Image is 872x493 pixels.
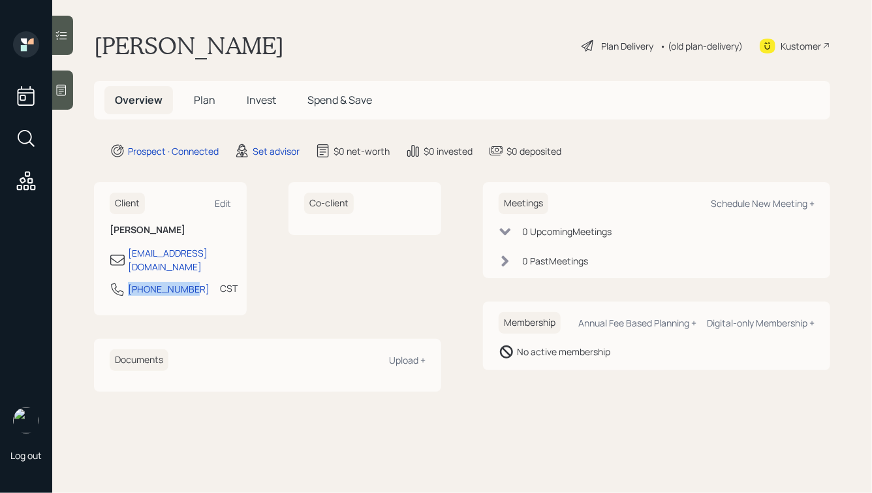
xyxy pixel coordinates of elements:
h6: Documents [110,349,168,371]
div: Prospect · Connected [128,144,219,158]
img: hunter_neumayer.jpg [13,407,39,434]
div: Log out [10,449,42,462]
div: $0 net-worth [334,144,390,158]
h6: Membership [499,312,561,334]
div: [EMAIL_ADDRESS][DOMAIN_NAME] [128,246,231,274]
div: Digital-only Membership + [707,317,815,329]
div: Set advisor [253,144,300,158]
h6: Co-client [304,193,354,214]
div: Edit [215,197,231,210]
div: CST [220,281,238,295]
span: Invest [247,93,276,107]
div: $0 invested [424,144,473,158]
div: [PHONE_NUMBER] [128,282,210,296]
div: Upload + [389,354,426,366]
span: Plan [194,93,215,107]
h6: Client [110,193,145,214]
div: • (old plan-delivery) [660,39,743,53]
div: Plan Delivery [601,39,653,53]
span: Overview [115,93,163,107]
div: No active membership [517,345,610,358]
div: Annual Fee Based Planning + [578,317,696,329]
h6: Meetings [499,193,548,214]
div: 0 Upcoming Meeting s [522,225,612,238]
div: $0 deposited [506,144,561,158]
span: Spend & Save [307,93,372,107]
div: Schedule New Meeting + [711,197,815,210]
h6: [PERSON_NAME] [110,225,231,236]
div: Kustomer [781,39,821,53]
div: 0 Past Meeting s [522,254,588,268]
h1: [PERSON_NAME] [94,31,284,60]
